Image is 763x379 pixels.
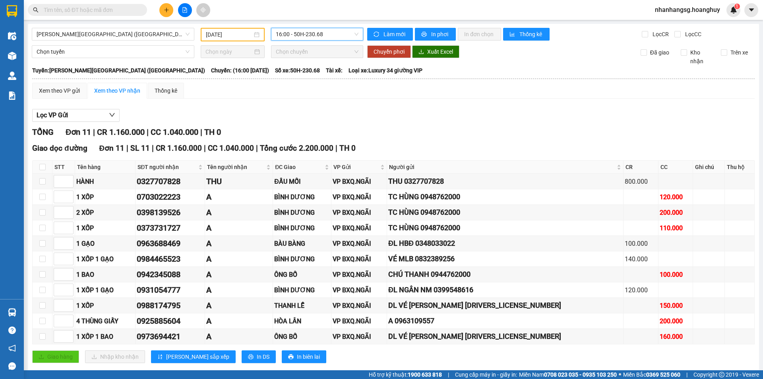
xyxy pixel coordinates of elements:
[658,161,693,174] th: CC
[458,28,501,41] button: In đơn chọn
[725,161,755,174] th: Thu hộ
[137,163,197,171] span: SĐT người nhận
[211,66,269,75] span: Chuyến: (16:00 [DATE])
[331,220,387,236] td: VP BXQ.NGÃI
[333,285,385,295] div: VP BXQ.NGÃI
[623,370,680,379] span: Miền Bắc
[519,30,543,39] span: Thống kê
[333,223,385,233] div: VP BXQ.NGÃI
[99,144,125,153] span: Đơn 11
[335,144,337,153] span: |
[625,254,657,264] div: 140.000
[137,191,203,203] div: 0703022223
[126,144,128,153] span: |
[206,315,271,327] div: A
[719,372,724,377] span: copyright
[275,163,323,171] span: ĐC Giao
[206,268,271,281] div: A
[76,332,134,342] div: 1 XỐP 1 BAO
[625,177,657,187] div: 800.000
[748,6,755,14] span: caret-down
[276,28,358,40] span: 16:00 - 50H-230.68
[37,46,190,58] span: Chọn tuyến
[136,174,205,189] td: 0327707828
[136,329,205,344] td: 0973694421
[137,222,203,234] div: 0373731727
[686,370,687,379] span: |
[649,30,670,39] span: Lọc CR
[367,45,411,58] button: Chuyển phơi
[130,144,150,153] span: SL 11
[388,284,622,295] div: ĐL NGÂN NM 0399548616
[274,239,330,249] div: BÀU BÀNG
[205,205,273,220] td: A
[85,350,145,363] button: downloadNhập kho nhận
[37,28,190,40] span: Quảng Ngãi - Sài Gòn (Hàng Hoá)
[242,350,276,363] button: printerIn DS
[619,373,621,376] span: ⚪️
[297,352,320,361] span: In biên lai
[136,236,205,251] td: 0963688469
[136,267,205,282] td: 0942345088
[274,301,330,311] div: THANH LỄ
[76,285,134,295] div: 1 XỐP 1 GẠO
[136,220,205,236] td: 0373731727
[421,31,428,38] span: printer
[155,86,177,95] div: Thống kê
[205,298,273,313] td: A
[448,370,449,379] span: |
[32,67,205,74] b: Tuyến: [PERSON_NAME][GEOGRAPHIC_DATA] ([GEOGRAPHIC_DATA])
[333,254,385,264] div: VP BXQ.NGÃI
[369,370,442,379] span: Hỗ trợ kỹ thuật:
[333,270,385,280] div: VP BXQ.NGÃI
[331,251,387,267] td: VP BXQ.NGÃI
[388,269,622,280] div: CHÚ THANH 0944762000
[66,127,91,137] span: Đơn 11
[32,350,79,363] button: uploadGiao hàng
[137,330,203,343] div: 0973694421
[32,109,120,122] button: Lọc VP Gửi
[260,144,333,153] span: Tổng cước 2.200.000
[196,3,210,17] button: aim
[427,47,453,56] span: Xuất Excel
[94,86,140,95] div: Xem theo VP nhận
[136,298,205,313] td: 0988174795
[282,350,326,363] button: printerIn biên lai
[204,144,206,153] span: |
[339,144,356,153] span: TH 0
[137,299,203,312] div: 0988174795
[182,7,188,13] span: file-add
[331,298,387,313] td: VP BXQ.NGÃI
[374,31,380,38] span: sync
[137,237,203,250] div: 0963688469
[544,371,617,378] strong: 0708 023 035 - 0935 103 250
[109,112,115,118] span: down
[388,176,622,187] div: THU 0327707828
[388,300,622,311] div: DL VÉ [PERSON_NAME] [DRIVERS_LICENSE_NUMBER]
[660,270,692,280] div: 100.000
[76,239,134,249] div: 1 GẠO
[44,6,137,14] input: Tìm tên, số ĐT hoặc mã đơn
[333,332,385,342] div: VP BXQ.NGÃI
[76,177,134,187] div: HÀNH
[455,370,517,379] span: Cung cấp máy in - giấy in:
[200,7,206,13] span: aim
[625,285,657,295] div: 120.000
[8,72,16,80] img: warehouse-icon
[388,253,622,264] div: VÉ MLB 0832389256
[326,66,343,75] span: Tài xế:
[519,370,617,379] span: Miền Nam
[333,208,385,218] div: VP BXQ.NGÃI
[76,223,134,233] div: 1 XỐP
[288,354,294,360] span: printer
[206,237,271,250] div: A
[388,207,622,218] div: TC HÙNG 0948762000
[415,28,456,41] button: printerIn phơi
[727,48,751,57] span: Trên xe
[274,254,330,264] div: BÌNH DƯƠNG
[76,270,134,280] div: 1 BAO
[331,189,387,205] td: VP BXQ.NGÃI
[412,45,459,58] button: downloadXuất Excel
[204,127,221,137] span: TH 0
[76,208,134,218] div: 2 XỐP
